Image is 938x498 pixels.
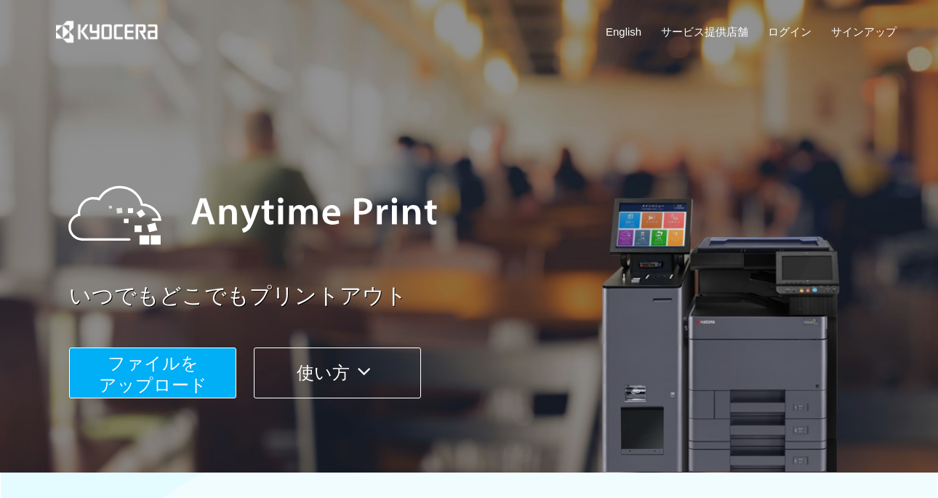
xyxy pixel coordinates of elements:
a: English [606,24,641,39]
span: ファイルを ​​アップロード [99,353,207,395]
button: ファイルを​​アップロード [69,348,236,398]
a: サインアップ [831,24,897,39]
a: サービス提供店舗 [661,24,748,39]
a: いつでもどこでもプリントアウト [69,281,905,312]
button: 使い方 [254,348,421,398]
a: ログイン [768,24,811,39]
